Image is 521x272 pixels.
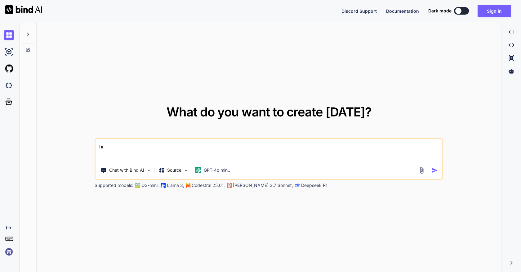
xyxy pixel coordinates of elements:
[161,183,166,188] img: Llama2
[186,183,190,188] img: Mistral-AI
[431,167,438,174] img: icon
[341,8,377,14] button: Discord Support
[4,30,14,40] img: chat
[204,167,230,173] p: GPT-4o min..
[135,183,140,188] img: GPT-4
[478,5,511,17] button: Sign in
[95,182,133,188] p: Supported models:
[167,167,181,173] p: Source
[295,183,300,188] img: claude
[109,167,144,173] p: Chat with Bind AI
[146,168,151,173] img: Pick Tools
[141,182,159,188] p: O3-mini,
[227,183,232,188] img: claude
[4,47,14,57] img: ai-studio
[167,104,372,120] span: What do you want to create [DATE]?
[192,182,225,188] p: Codestral 25.01,
[195,167,201,173] img: GPT-4o mini
[5,5,42,14] img: Bind AI
[167,182,184,188] p: Llama 3,
[183,168,189,173] img: Pick Models
[301,182,327,188] p: Deepseek R1
[418,167,425,174] img: attachment
[4,63,14,74] img: githubLight
[233,182,293,188] p: [PERSON_NAME] 3.7 Sonnet,
[428,8,452,14] span: Dark mode
[4,247,14,257] img: signin
[386,8,419,14] button: Documentation
[4,80,14,91] img: darkCloudIdeIcon
[96,139,442,162] textarea: hi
